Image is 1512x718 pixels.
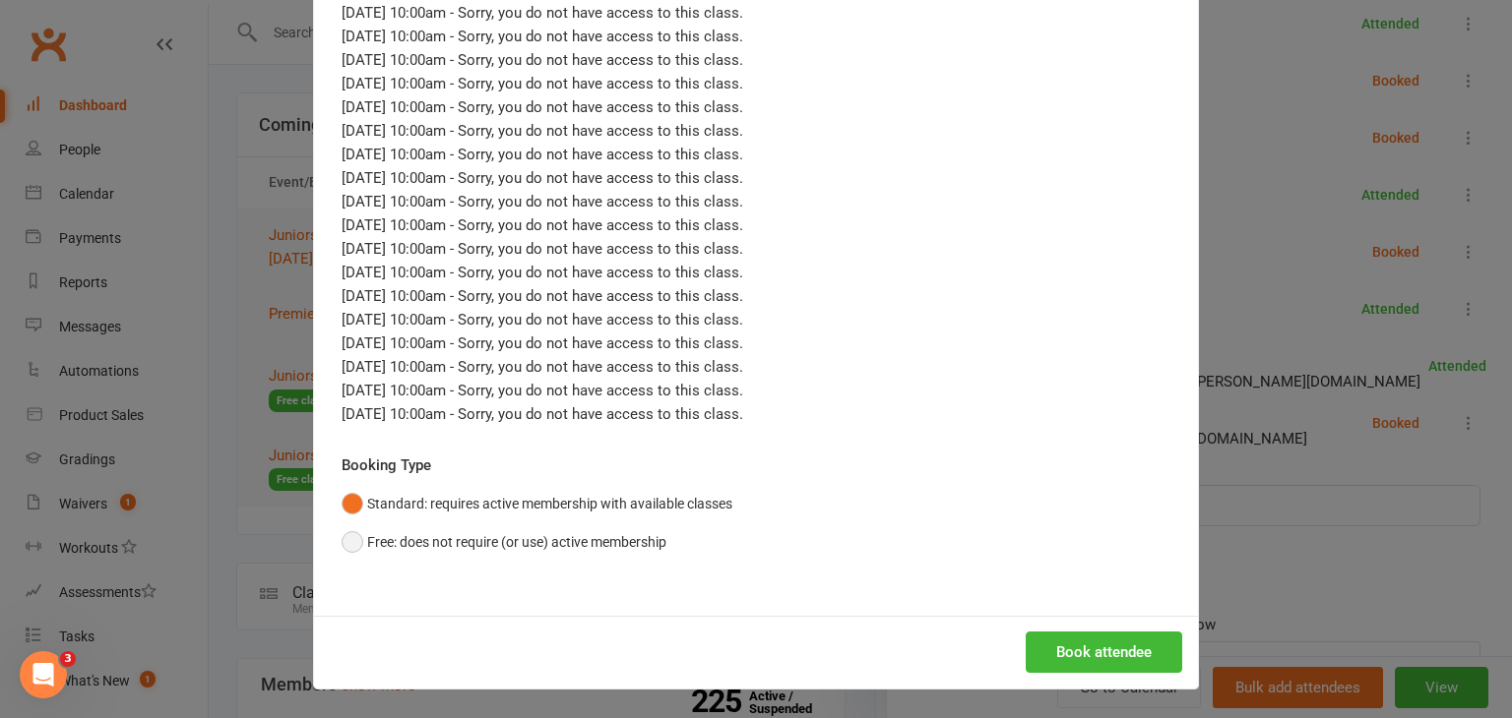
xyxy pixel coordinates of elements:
[60,651,76,667] span: 3
[342,379,1170,402] div: [DATE] 10:00am - Sorry, you do not have access to this class.
[342,72,1170,95] div: [DATE] 10:00am - Sorry, you do not have access to this class.
[20,651,67,698] iframe: Intercom live chat
[342,261,1170,284] div: [DATE] 10:00am - Sorry, you do not have access to this class.
[342,331,1170,355] div: [DATE] 10:00am - Sorry, you do not have access to this class.
[342,190,1170,213] div: [DATE] 10:00am - Sorry, you do not have access to this class.
[342,143,1170,166] div: [DATE] 10:00am - Sorry, you do not have access to this class.
[342,523,666,561] button: Free: does not require (or use) active membership
[342,402,1170,426] div: [DATE] 10:00am - Sorry, you do not have access to this class.
[342,284,1170,308] div: [DATE] 10:00am - Sorry, you do not have access to this class.
[342,237,1170,261] div: [DATE] 10:00am - Sorry, you do not have access to this class.
[342,166,1170,190] div: [DATE] 10:00am - Sorry, you do not have access to this class.
[342,119,1170,143] div: [DATE] 10:00am - Sorry, you do not have access to this class.
[342,308,1170,331] div: [DATE] 10:00am - Sorry, you do not have access to this class.
[342,485,732,522] button: Standard: requires active membership with available classes
[342,25,1170,48] div: [DATE] 10:00am - Sorry, you do not have access to this class.
[342,1,1170,25] div: [DATE] 10:00am - Sorry, you do not have access to this class.
[342,48,1170,72] div: [DATE] 10:00am - Sorry, you do not have access to this class.
[1026,631,1182,673] button: Book attendee
[342,453,431,477] label: Booking Type
[342,213,1170,237] div: [DATE] 10:00am - Sorry, you do not have access to this class.
[342,355,1170,379] div: [DATE] 10:00am - Sorry, you do not have access to this class.
[342,95,1170,119] div: [DATE] 10:00am - Sorry, you do not have access to this class.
